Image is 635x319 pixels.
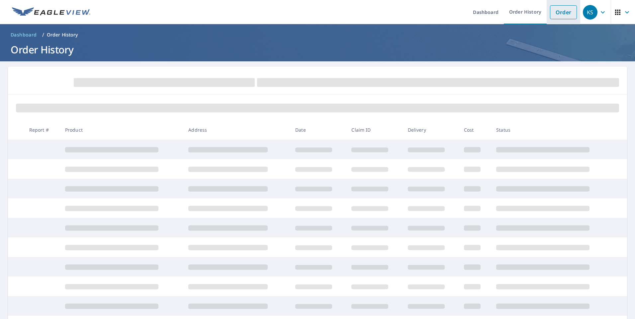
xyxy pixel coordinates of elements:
th: Status [491,120,614,140]
th: Claim ID [346,120,402,140]
h1: Order History [8,43,627,56]
p: Order History [47,32,78,38]
a: Dashboard [8,30,40,40]
nav: breadcrumb [8,30,627,40]
a: Order [550,5,577,19]
th: Address [183,120,290,140]
th: Product [60,120,183,140]
img: EV Logo [12,7,90,17]
span: Dashboard [11,32,37,38]
th: Date [290,120,346,140]
th: Cost [459,120,491,140]
li: / [42,31,44,39]
div: KS [583,5,597,20]
th: Delivery [403,120,459,140]
th: Report # [24,120,60,140]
